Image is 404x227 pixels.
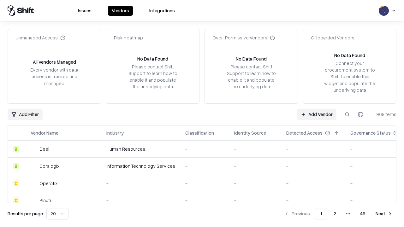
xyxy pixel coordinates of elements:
[286,197,340,204] div: -
[185,130,214,136] div: Classification
[15,34,65,41] div: Unmanaged Access
[324,60,376,93] div: Connect your procurement system to Shift to enable this widget and populate the underlying data
[234,197,276,204] div: -
[106,146,175,152] div: Human Resources
[350,130,391,136] div: Governance Status
[13,146,19,152] div: B
[106,180,175,187] div: -
[31,146,37,152] img: Deel
[137,55,168,62] div: No Data Found
[13,163,19,169] div: B
[297,109,336,120] a: Add Vendor
[185,197,224,204] div: -
[31,180,37,186] img: Operatix
[127,63,179,90] div: Please contact Shift Support to learn how to enable it and populate the underlying data
[234,180,276,187] div: -
[280,208,396,219] nav: pagination
[31,163,37,169] img: Coralogix
[74,6,95,16] button: Issues
[39,197,51,204] div: Plauti
[286,163,340,169] div: -
[108,6,133,16] button: Vendors
[185,163,224,169] div: -
[371,111,396,118] div: 968 items
[212,34,275,41] div: Over-Permissive Vendors
[286,180,340,187] div: -
[39,146,49,152] div: Deel
[39,163,59,169] div: Coralogix
[334,52,365,59] div: No Data Found
[39,180,57,187] div: Operatix
[355,208,371,219] button: 49
[8,109,43,120] button: Add Filter
[114,34,143,41] div: Risk Heatmap
[33,59,76,65] div: All Vendors Managed
[185,180,224,187] div: -
[286,130,323,136] div: Detected Access
[28,67,80,86] div: Every vendor with data access is tracked and managed
[31,130,58,136] div: Vendor Name
[236,55,267,62] div: No Data Found
[225,63,277,90] div: Please contact Shift Support to learn how to enable it and populate the underlying data
[286,146,340,152] div: -
[146,6,179,16] button: Integrations
[329,208,341,219] button: 2
[234,146,276,152] div: -
[8,210,44,217] p: Results per page:
[234,130,266,136] div: Identity Source
[372,208,396,219] button: Next
[106,163,175,169] div: Information Technology Services
[315,208,327,219] button: 1
[13,180,19,186] div: C
[106,197,175,204] div: -
[234,163,276,169] div: -
[185,146,224,152] div: -
[13,197,19,203] div: C
[311,34,354,41] div: Offboarded Vendors
[31,197,37,203] img: Plauti
[106,130,124,136] div: Industry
